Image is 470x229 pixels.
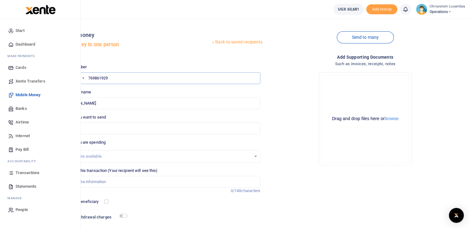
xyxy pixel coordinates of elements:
[5,129,75,143] a: Internet
[5,203,75,217] a: People
[366,7,397,11] a: Add money
[265,54,465,61] h4: Add supporting Documents
[61,176,261,188] input: Enter extra information
[416,4,427,15] img: profile-user
[16,183,36,190] span: Statements
[16,41,35,47] span: Dashboard
[5,74,75,88] a: Xente Transfers
[16,78,45,84] span: Xente Transfers
[61,123,261,134] input: UGX
[430,9,465,15] span: Operations
[5,38,75,51] a: Dashboard
[265,61,465,67] h4: Such as invoices, receipts, notes
[61,64,87,70] label: Phone number
[338,6,359,12] span: UGX 63,681
[5,143,75,156] a: Pay Bill
[322,116,409,122] div: Drag and drop files here or
[25,7,56,11] a: logo-small logo-large logo-large
[5,156,75,166] li: Ac
[5,115,75,129] a: Airtime
[5,61,75,74] a: Cards
[366,4,397,15] span: Add money
[211,37,263,48] a: Back to saved recipients
[5,102,75,115] a: Banks
[337,31,394,43] a: Send to many
[12,159,36,164] span: countability
[11,54,35,58] span: ake Payments
[366,4,397,15] li: Toup your wallet
[331,4,366,15] li: Wallet ballance
[16,170,39,176] span: Transactions
[16,28,25,34] span: Start
[61,168,158,174] label: Memo for this transaction (Your recipient will see this)
[5,166,75,180] a: Transactions
[5,88,75,102] a: Mobile Money
[25,5,56,14] img: logo-large
[416,4,465,15] a: profile-user Chrisestom Lusambya Operations
[16,146,29,153] span: Pay Bill
[319,72,412,165] div: File Uploader
[449,208,464,223] div: Open Intercom Messenger
[58,42,211,48] h5: Send money to one person
[5,180,75,193] a: Statements
[16,106,27,112] span: Banks
[11,196,22,200] span: anage
[5,193,75,203] li: M
[62,215,125,220] h6: Include withdrawal charges
[16,65,26,71] span: Cards
[16,207,28,213] span: People
[241,188,260,193] span: characters
[430,4,465,9] small: Chrisestom Lusambya
[333,4,364,15] a: UGX 63,681
[58,32,211,38] h4: Mobile money
[16,119,29,125] span: Airtime
[61,114,106,120] label: Amount you want to send
[385,116,399,121] button: browse
[61,72,261,84] input: Enter phone number
[16,92,40,98] span: Mobile Money
[16,133,30,139] span: Internet
[66,153,252,159] div: No options available.
[61,139,106,146] label: Reason you are spending
[231,188,241,193] span: 0/140
[61,97,261,109] input: Loading name...
[5,24,75,38] a: Start
[5,51,75,61] li: M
